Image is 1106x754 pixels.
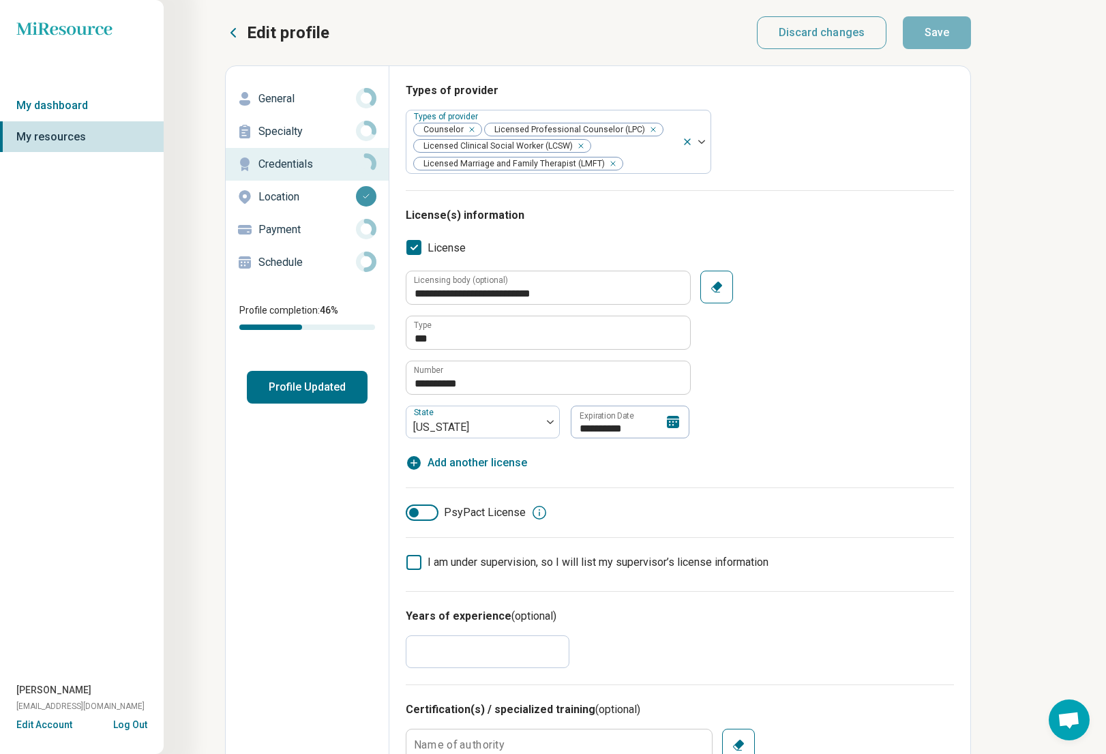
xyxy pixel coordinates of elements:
[258,254,356,271] p: Schedule
[226,181,389,213] a: Location
[757,16,887,49] button: Discard changes
[226,213,389,246] a: Payment
[113,718,147,729] button: Log Out
[1049,699,1090,740] div: Open chat
[320,305,338,316] span: 46 %
[226,82,389,115] a: General
[414,123,468,136] span: Counselor
[511,609,556,622] span: (optional)
[414,140,577,153] span: Licensed Clinical Social Worker (LCSW)
[239,325,375,330] div: Profile completion
[258,156,356,172] p: Credentials
[414,408,436,418] label: State
[903,16,971,49] button: Save
[414,112,481,121] label: Types of provider
[414,740,505,751] label: Name of authority
[16,683,91,697] span: [PERSON_NAME]
[16,718,72,732] button: Edit Account
[595,703,640,716] span: (optional)
[258,123,356,140] p: Specialty
[414,321,432,329] label: Type
[226,115,389,148] a: Specialty
[406,82,954,99] h3: Types of provider
[406,455,527,471] button: Add another license
[226,148,389,181] a: Credentials
[258,189,356,205] p: Location
[406,702,954,718] h3: Certification(s) / specialized training
[428,240,466,256] span: License
[247,22,329,44] p: Edit profile
[258,91,356,107] p: General
[485,123,649,136] span: Licensed Professional Counselor (LPC)
[16,700,145,712] span: [EMAIL_ADDRESS][DOMAIN_NAME]
[226,295,389,338] div: Profile completion:
[428,455,527,471] span: Add another license
[406,207,954,224] h3: License(s) information
[258,222,356,238] p: Payment
[406,608,954,624] h3: Years of experience
[226,246,389,279] a: Schedule
[414,366,443,374] label: Number
[225,22,329,44] button: Edit profile
[428,556,768,569] span: I am under supervision, so I will list my supervisor’s license information
[406,316,690,349] input: credential.licenses.0.name
[406,504,526,521] label: PsyPact License
[247,371,368,404] button: Profile Updated
[414,157,609,170] span: Licensed Marriage and Family Therapist (LMFT)
[414,276,508,284] label: Licensing body (optional)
